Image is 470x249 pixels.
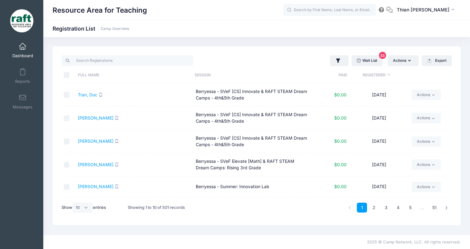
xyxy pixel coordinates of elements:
td: [DATE] [350,130,408,153]
td: Berryessa - Summer: Weird Science [193,197,310,218]
a: Actions [412,159,441,170]
span: $0.00 [334,162,347,167]
button: Thien [PERSON_NAME] [393,3,461,17]
a: Actions [412,136,441,147]
th: Paid: activate to sort column ascending [308,67,347,83]
a: [PERSON_NAME] [78,162,113,167]
img: Resource Area for Teaching [10,9,33,32]
i: SMS enabled [115,162,119,167]
button: Export [422,55,452,66]
th: Session: activate to sort column ascending [192,67,309,83]
a: Tran, Duc [78,92,97,97]
i: SMS enabled [99,93,103,97]
a: Dashboard [8,40,37,61]
span: 33 [379,52,386,59]
td: [DATE] [350,197,408,218]
td: Berryessa - SVeF [CS] Innovate & RAFT STEAM Dream Camps - 4th&5th Grade [193,83,310,107]
a: [PERSON_NAME] [78,138,113,144]
a: 3 [381,203,391,213]
h1: Resource Area for Teaching [53,3,147,17]
span: $0.00 [334,115,347,120]
button: Actions [388,55,419,66]
th: Registered: activate to sort column descending [347,67,406,83]
td: Berryessa - SVeF [CS] Innovate & RAFT STEAM Dream Camps - 4th&5th Grade [193,130,310,153]
input: Search Registrations [62,55,193,66]
select: Showentries [72,202,93,213]
td: Berryessa - SVeF [CS] Innovate & RAFT STEAM Dream Camps - 4th&5th Grade [193,107,310,130]
i: SMS enabled [115,116,119,120]
td: [DATE] [350,107,408,130]
h1: Registration List [53,25,129,32]
span: Messages [13,104,32,110]
a: [PERSON_NAME] [78,184,113,189]
th: Full Name: activate to sort column ascending [75,67,192,83]
input: Search by First Name, Last Name, or Email... [283,4,376,16]
a: Reports [8,65,37,87]
span: $0.00 [334,184,347,189]
span: Dashboard [12,53,33,58]
td: [DATE] [350,176,408,197]
a: Actions [412,182,441,192]
a: 5 [405,203,415,213]
div: Showing 1 to 10 of 501 records [128,200,185,215]
td: Berryessa - Summer: Innovation Lab [193,176,310,197]
a: Wait List33 [352,55,382,66]
label: Show entries [62,202,106,213]
a: 51 [429,203,440,213]
a: [PERSON_NAME] [78,115,113,120]
a: 4 [393,203,403,213]
a: Messages [8,91,37,112]
td: Berryessa - SVeF Elevate [Math] & RAFT STEAM Dream Camps: Rising 3rd Grade [193,153,310,176]
a: 2 [369,203,379,213]
span: $0.00 [334,138,347,144]
span: Reports [15,79,30,84]
td: [DATE] [350,83,408,107]
span: $0.00 [334,92,347,97]
a: Actions [412,90,441,100]
span: 2025 © Camp Network, LLC. All rights reserved. [367,239,461,244]
a: 1 [357,203,367,213]
i: SMS enabled [115,139,119,143]
a: Actions [412,113,441,123]
td: [DATE] [350,153,408,176]
i: SMS enabled [115,184,119,188]
span: Thien [PERSON_NAME] [397,6,450,13]
a: Camp Overview [100,27,129,31]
